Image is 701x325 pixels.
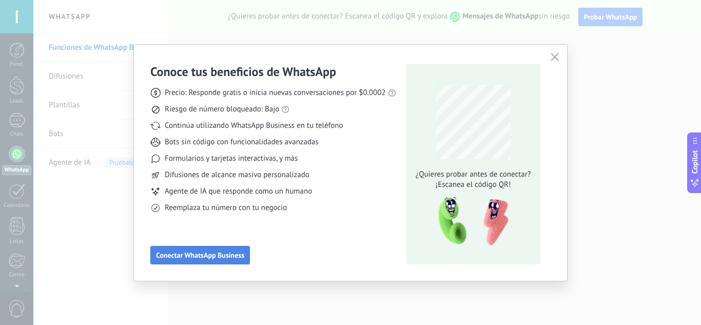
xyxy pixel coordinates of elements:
[165,154,298,164] span: Formularios y tarjetas interactivas, y más
[165,121,343,131] span: Continúa utilizando WhatsApp Business en tu teléfono
[165,203,287,213] span: Reemplaza tu número con tu negocio
[165,88,386,98] span: Precio: Responde gratis o inicia nuevas conversaciones por $0.0002
[413,169,534,180] span: ¿Quieres probar antes de conectar?
[150,64,336,80] h3: Conoce tus beneficios de WhatsApp
[690,150,700,174] span: Copilot
[430,194,511,249] img: qr-pic-1x.png
[150,246,250,264] button: Conectar WhatsApp Business
[413,180,534,190] span: ¡Escanea el código QR!
[165,104,279,114] span: Riesgo de número bloqueado: Bajo
[165,170,309,180] span: Difusiones de alcance masivo personalizado
[165,186,312,197] span: Agente de IA que responde como un humano
[165,137,319,147] span: Bots sin código con funcionalidades avanzadas
[156,252,244,259] span: Conectar WhatsApp Business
